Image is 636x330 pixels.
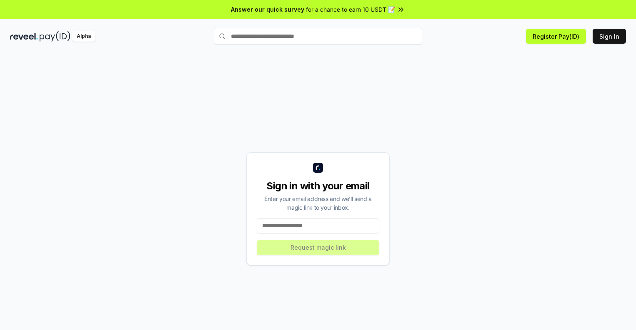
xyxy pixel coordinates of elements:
span: for a chance to earn 10 USDT 📝 [306,5,395,14]
div: Sign in with your email [257,179,379,193]
div: Enter your email address and we’ll send a magic link to your inbox. [257,194,379,212]
button: Sign In [593,29,626,44]
img: reveel_dark [10,31,38,42]
span: Answer our quick survey [231,5,304,14]
div: Alpha [72,31,95,42]
img: pay_id [40,31,70,42]
img: logo_small [313,163,323,173]
button: Register Pay(ID) [526,29,586,44]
